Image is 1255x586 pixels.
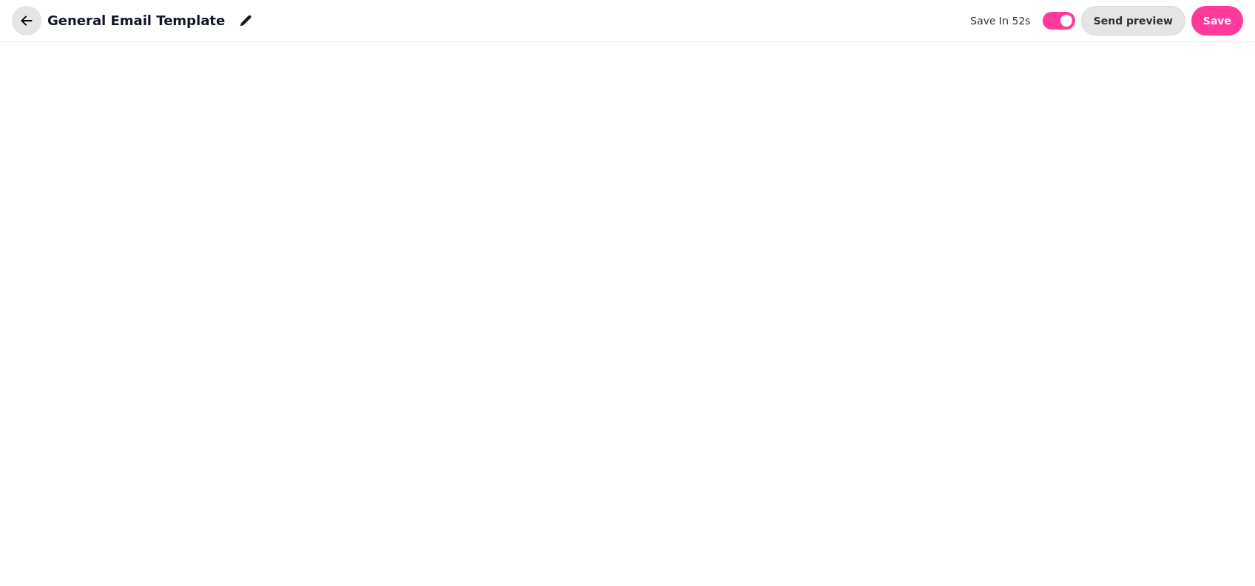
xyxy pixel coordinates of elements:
button: Save [1191,6,1243,36]
span: Send preview [1094,16,1173,26]
button: Send preview [1081,6,1185,36]
h1: General Email Template [47,10,225,31]
span: Save [1203,16,1231,26]
label: save in 52s [970,12,1030,30]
